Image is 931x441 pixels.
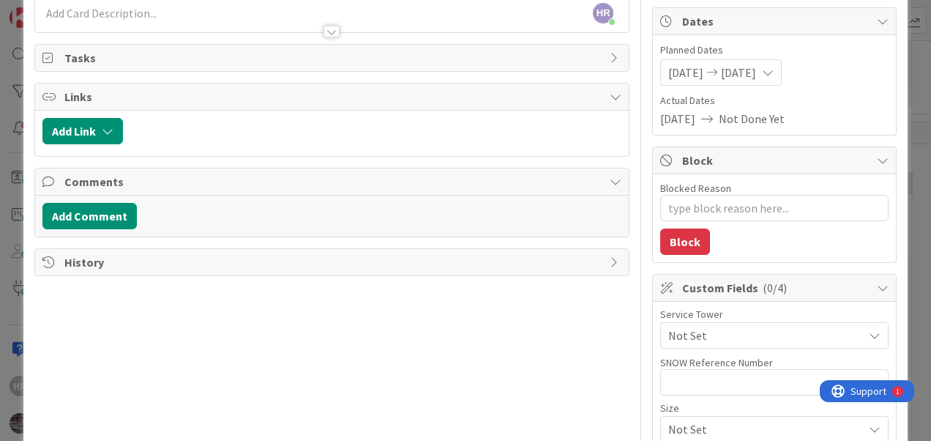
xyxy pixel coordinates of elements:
span: Dates [682,12,870,30]
span: Not Set [668,419,856,440]
span: ( 0/4 ) [763,281,787,295]
span: Not Set [668,327,863,344]
button: Add Link [42,118,123,144]
span: History [64,253,602,271]
button: Add Comment [42,203,137,229]
span: Block [682,152,870,169]
span: Support [31,2,67,20]
span: Planned Dates [660,42,889,58]
span: HR [593,3,613,23]
span: Not Done Yet [719,110,785,127]
label: SNOW Reference Number [660,356,773,369]
span: Links [64,88,602,105]
span: [DATE] [668,64,703,81]
label: Blocked Reason [660,182,731,195]
span: Custom Fields [682,279,870,297]
span: Comments [64,173,602,190]
div: Size [660,403,889,413]
div: Service Tower [660,309,889,319]
span: Actual Dates [660,93,889,108]
div: 1 [76,6,80,18]
span: Tasks [64,49,602,67]
span: [DATE] [721,64,756,81]
button: Block [660,229,710,255]
span: [DATE] [660,110,695,127]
